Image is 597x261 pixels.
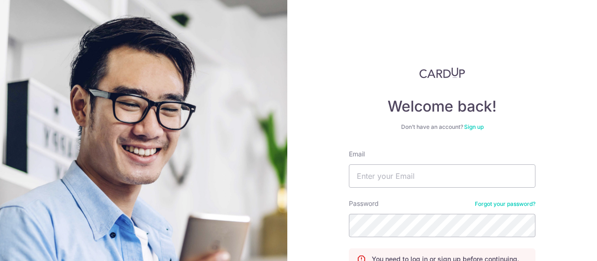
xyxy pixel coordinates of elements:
[464,123,484,130] a: Sign up
[349,149,365,159] label: Email
[349,123,535,131] div: Don’t have an account?
[349,164,535,188] input: Enter your Email
[349,97,535,116] h4: Welcome back!
[475,200,535,208] a: Forgot your password?
[419,67,465,78] img: CardUp Logo
[349,199,379,208] label: Password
